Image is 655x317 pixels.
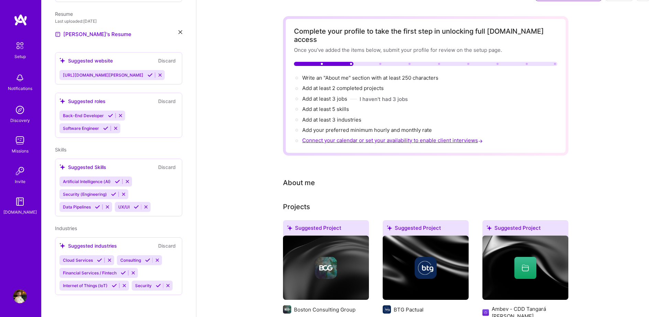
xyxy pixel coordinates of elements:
[155,258,160,263] i: Reject
[13,38,27,53] img: setup
[95,204,100,210] i: Accept
[283,178,315,188] div: About me
[59,164,65,170] i: icon SuggestedTeams
[63,179,111,184] span: Artificial Intelligence (AI)
[63,270,117,275] span: Financial Services / Fintech
[118,113,123,118] i: Reject
[105,204,110,210] i: Reject
[415,257,437,279] img: Company logo
[55,32,61,37] img: Resume
[302,106,349,112] span: Add at least 5 skills
[55,11,73,17] span: Resume
[482,236,568,300] img: cover
[283,202,310,212] div: Add projects you've worked on
[63,192,107,197] span: Security (Engineering)
[134,204,139,210] i: Accept
[121,270,126,275] i: Accept
[394,306,424,313] div: BTG Pactual
[63,204,91,210] span: Data Pipelines
[59,98,106,105] div: Suggested roles
[108,113,113,118] i: Accept
[148,72,153,78] i: Accept
[118,204,130,210] span: UX/UI
[165,283,171,288] i: Reject
[15,178,25,185] div: Invite
[122,283,127,288] i: Reject
[156,242,178,250] button: Discard
[13,134,27,147] img: teamwork
[294,27,557,44] div: Complete your profile to take the first step in unlocking full [DOMAIN_NAME] access
[55,225,77,231] span: Industries
[156,97,178,105] button: Discard
[143,204,149,210] i: Reject
[113,126,118,131] i: Reject
[302,116,361,123] span: Add at least 3 industries
[283,178,315,188] div: Tell us a little about yourself
[482,308,489,317] img: Company logo
[59,58,65,64] i: icon SuggestedTeams
[63,126,99,131] span: Software Engineer
[302,95,347,102] span: Add at least 3 jobs
[13,290,27,303] img: User Avatar
[13,71,27,85] img: bell
[360,95,408,103] button: I haven't had 3 jobs
[383,220,469,238] div: Suggested Project
[63,72,143,78] span: [URL][DOMAIN_NAME][PERSON_NAME]
[482,220,568,238] div: Suggested Project
[59,242,117,249] div: Suggested industries
[3,208,37,216] div: [DOMAIN_NAME]
[156,163,178,171] button: Discard
[283,305,291,314] img: Company logo
[135,283,152,288] span: Security
[59,243,65,249] i: icon SuggestedTeams
[63,258,93,263] span: Cloud Services
[131,270,136,275] i: Reject
[11,290,29,303] a: User Avatar
[287,225,292,230] i: icon SuggestedTeams
[115,179,120,184] i: Accept
[294,46,557,54] div: Once you’ve added the items below, submit your profile for review on the setup page.
[55,18,182,25] div: Last uploaded: [DATE]
[59,163,106,171] div: Suggested Skills
[121,192,126,197] i: Reject
[156,57,178,65] button: Discard
[315,257,337,279] img: Company logo
[145,258,150,263] i: Accept
[13,164,27,178] img: Invite
[283,220,369,238] div: Suggested Project
[8,85,32,92] div: Notifications
[157,72,163,78] i: Reject
[13,103,27,117] img: discovery
[383,236,469,300] img: cover
[383,305,391,314] img: Company logo
[97,258,102,263] i: Accept
[487,225,492,230] i: icon SuggestedTeams
[14,14,28,26] img: logo
[112,283,117,288] i: Accept
[63,113,104,118] span: Back-End Developer
[59,57,113,64] div: Suggested website
[14,53,26,60] div: Setup
[302,137,484,144] span: Connect your calendar or set your availability to enable client interviews
[302,127,432,133] span: Add your preferred minimum hourly and monthly rate
[294,306,356,313] div: Boston Consulting Group
[103,126,108,131] i: Accept
[302,85,384,91] span: Add at least 2 completed projects
[125,179,130,184] i: Reject
[10,117,30,124] div: Discovery
[107,258,112,263] i: Reject
[178,30,182,34] i: icon Close
[120,258,141,263] span: Consulting
[63,283,108,288] span: Internet of Things (IoT)
[302,75,440,81] span: Write an "About me" section with at least 250 characters
[111,192,116,197] i: Accept
[387,225,392,230] i: icon SuggestedTeams
[55,147,66,152] span: Skills
[55,30,131,38] a: [PERSON_NAME]'s Resume
[478,137,483,145] span: →
[12,147,29,155] div: Missions
[283,236,369,300] img: cover
[59,98,65,104] i: icon SuggestedTeams
[13,195,27,208] img: guide book
[283,202,310,212] div: Projects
